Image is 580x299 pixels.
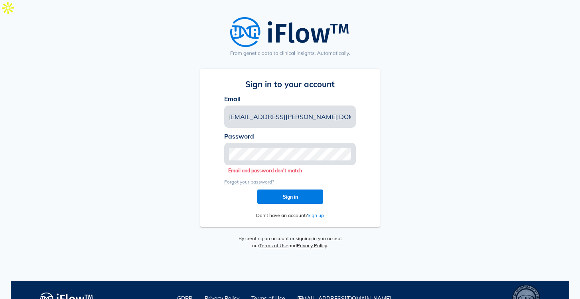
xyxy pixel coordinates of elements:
span: Forgot your password? [224,179,274,185]
span: Sign in [264,194,317,200]
button: Sign in [257,190,323,204]
span: Email and password don't match [228,168,302,174]
a: Terms of Use [259,242,288,248]
img: iFlow Logo [230,17,350,57]
span: Password [224,132,254,140]
span: Email [224,95,241,103]
div: By creating an account or signing in you accept our and . [231,227,350,257]
span: Sign in to your account [245,78,335,90]
span: Sign up [308,212,324,218]
a: Privacy Policy [297,242,327,248]
a: Don't have an account?Sign up [256,212,324,219]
